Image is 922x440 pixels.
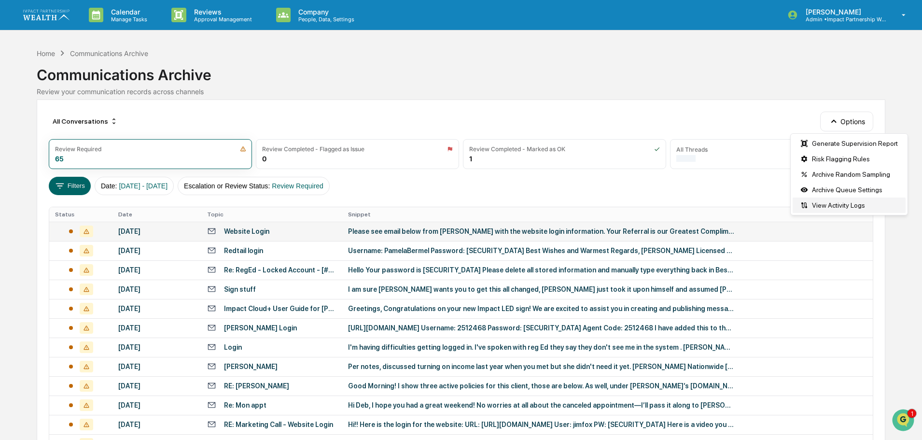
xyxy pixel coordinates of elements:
[118,421,196,428] div: [DATE]
[20,74,38,91] img: 8933085812038_c878075ebb4cc5468115_72.jpg
[793,136,906,151] div: Generate Supervision Report
[112,207,201,222] th: Date
[793,167,906,182] div: Archive Random Sampling
[447,146,453,152] img: icon
[80,198,120,207] span: Attestations
[793,198,906,213] div: View Activity Logs
[348,343,734,351] div: I'm having difficulties getting logged in. I've spoken with reg Ed they say they don't see me in ...
[224,401,266,409] div: Re: Mon appt
[37,58,885,84] div: Communications Archive
[186,16,257,23] p: Approval Management
[262,145,364,153] div: Review Completed - Flagged as Issue
[49,207,112,222] th: Status
[118,227,196,235] div: [DATE]
[224,382,289,390] div: RE: [PERSON_NAME]
[119,182,168,190] span: [DATE] - [DATE]
[224,324,297,332] div: [PERSON_NAME] Login
[19,198,62,207] span: Preclearance
[6,212,65,229] a: 🔎Data Lookup
[96,240,117,247] span: Pylon
[118,363,196,370] div: [DATE]
[798,8,888,16] p: [PERSON_NAME]
[291,16,359,23] p: People, Data, Settings
[118,324,196,332] div: [DATE]
[10,20,176,36] p: How can we help?
[70,199,78,206] div: 🗄️
[150,105,176,117] button: See all
[798,16,888,23] p: Admin • Impact Partnership Wealth
[676,146,708,153] div: All Threads
[10,148,25,164] img: Jack Rasmussen
[348,324,734,332] div: [URL][DOMAIN_NAME] Username: 2512468 Password: [SECURITY_DATA] Agent Code: 2512468 I have added t...
[224,343,242,351] div: Login
[348,421,734,428] div: Hi!! Here is the login for the website: URL: [URL][DOMAIN_NAME] User: jimfox PW: [SECURITY_DATA] ...
[66,194,124,211] a: 🗄️Attestations
[118,343,196,351] div: [DATE]
[224,227,269,235] div: Website Login
[85,131,105,139] span: [DATE]
[891,408,917,434] iframe: Open customer support
[95,177,174,195] button: Date:[DATE] - [DATE]
[224,285,256,293] div: Sign stuff
[224,363,278,370] div: [PERSON_NAME]
[23,10,70,20] img: logo
[6,194,66,211] a: 🖐️Preclearance
[348,285,734,293] div: I am sure [PERSON_NAME] wants you to get this all changed, [PERSON_NAME] just took it upon himsel...
[49,177,91,195] button: Filters
[10,217,17,225] div: 🔎
[348,227,734,235] div: Please see email below from [PERSON_NAME] with the website login information. Your Referral is ou...
[118,382,196,390] div: [DATE]
[291,8,359,16] p: Company
[201,207,342,222] th: Topic
[118,266,196,274] div: [DATE]
[469,145,565,153] div: Review Completed - Marked as OK
[348,363,734,370] div: Per notes, discussed turning on income last year when you met but she didn't need it yet. [PERSON...
[820,112,873,131] button: Options
[272,182,323,190] span: Review Required
[118,247,196,255] div: [DATE]
[103,8,152,16] p: Calendar
[348,266,734,274] div: Hello Your password is [SECURITY_DATA] Please delete all stored information and manually type eve...
[224,421,333,428] div: RE: Marketing Call - Website Login
[178,177,330,195] button: Escalation or Review Status:Review Required
[10,74,27,91] img: 1746055101610-c473b297-6a78-478c-a979-82029cc54cd1
[469,155,472,163] div: 1
[30,131,78,139] span: [PERSON_NAME]
[186,8,257,16] p: Reviews
[85,157,105,165] span: [DATE]
[164,77,176,88] button: Start new chat
[19,216,61,226] span: Data Lookup
[70,49,148,57] div: Communications Archive
[30,157,78,165] span: [PERSON_NAME]
[348,401,734,409] div: Hi Deb, I hope you had a great weekend! No worries at all about the canceled appointment—I’ll pas...
[654,146,660,152] img: icon
[10,122,25,138] img: Jack Rasmussen
[43,84,133,91] div: We're available if you need us!
[342,207,873,222] th: Snippet
[49,114,122,129] div: All Conversations
[68,239,117,247] a: Powered byPylon
[10,199,17,206] div: 🖐️
[55,155,64,163] div: 65
[224,266,336,274] div: Re: RegEd - Locked Account - [#363567]
[55,145,101,153] div: Review Required
[240,146,246,152] img: icon
[103,16,152,23] p: Manage Tasks
[19,158,27,166] img: 1746055101610-c473b297-6a78-478c-a979-82029cc54cd1
[348,247,734,255] div: Username: PamelaBermel Password: [SECURITY_DATA] Best Wishes and Warmest Regards, [PERSON_NAME] L...
[790,133,908,215] div: Options
[224,305,336,312] div: Impact Cloud+ User Guide for [PERSON_NAME] Retirement Group
[224,247,263,255] div: Redtail login
[348,382,734,390] div: Good Morning! I show three active policies for this client, those are below. As well, under [PERS...
[80,131,84,139] span: •
[262,155,266,163] div: 0
[19,132,27,140] img: 1746055101610-c473b297-6a78-478c-a979-82029cc54cd1
[118,285,196,293] div: [DATE]
[10,107,65,115] div: Past conversations
[43,74,158,84] div: Start new chat
[80,157,84,165] span: •
[793,182,906,198] div: Archive Queue Settings
[118,305,196,312] div: [DATE]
